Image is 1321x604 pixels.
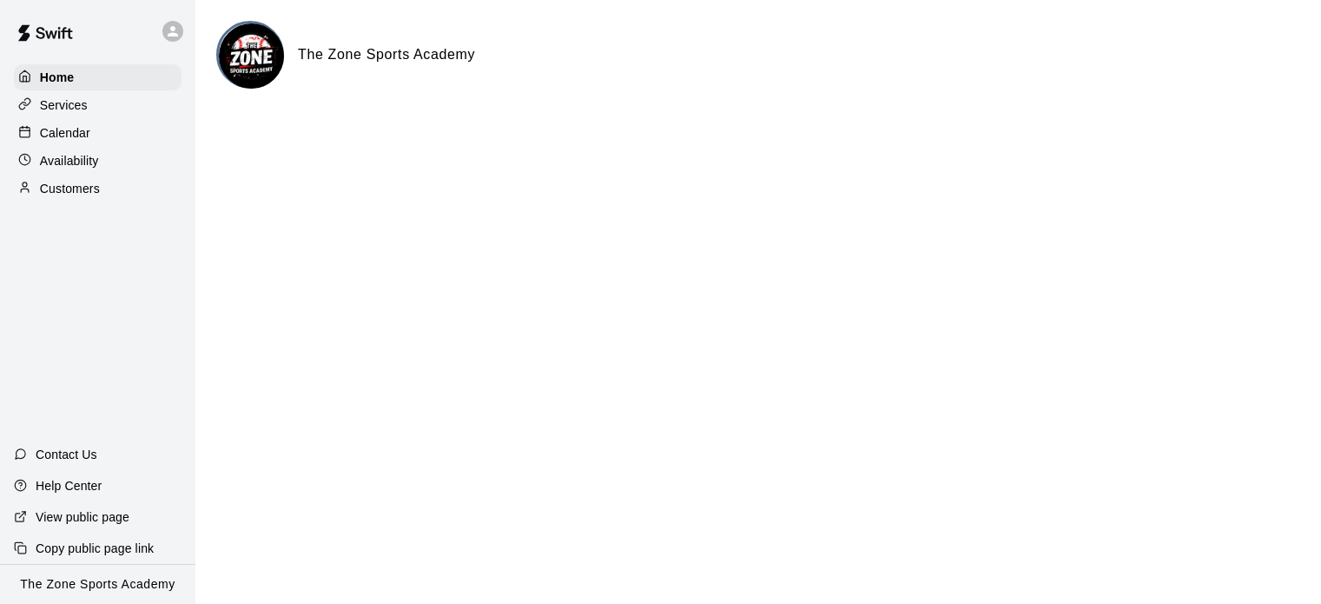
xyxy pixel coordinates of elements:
[40,69,75,86] p: Home
[40,180,100,197] p: Customers
[219,23,284,89] img: The Zone Sports Academy logo
[36,540,154,557] p: Copy public page link
[14,92,182,118] a: Services
[36,446,97,463] p: Contact Us
[20,575,175,594] p: The Zone Sports Academy
[40,124,90,142] p: Calendar
[298,43,475,66] h6: The Zone Sports Academy
[14,64,182,90] a: Home
[14,176,182,202] a: Customers
[40,96,88,114] p: Services
[36,477,102,494] p: Help Center
[14,148,182,174] a: Availability
[14,120,182,146] a: Calendar
[40,152,99,169] p: Availability
[36,508,129,526] p: View public page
